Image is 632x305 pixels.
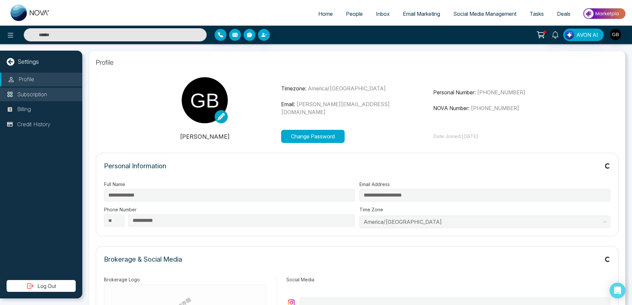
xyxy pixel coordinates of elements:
[477,89,525,96] span: [PHONE_NUMBER]
[346,11,363,17] span: People
[129,132,281,141] p: [PERSON_NAME]
[576,31,598,39] span: AVON AI
[433,104,586,112] p: NOVA Number:
[403,11,440,17] span: Email Marketing
[281,84,434,92] p: Timezone:
[104,276,266,283] label: Brokerage Logo
[18,75,34,84] p: Profile
[286,276,610,283] label: Social Media
[281,101,390,115] span: [PERSON_NAME][EMAIL_ADDRESS][DOMAIN_NAME]
[557,11,570,17] span: Deals
[447,8,523,20] a: Social Media Management
[281,130,345,143] button: Change Password
[610,29,621,40] img: User Avatar
[580,6,628,21] img: Market-place.gif
[104,181,355,188] label: Full Name
[453,11,516,17] span: Social Media Management
[96,58,619,67] p: Profile
[17,90,47,99] p: Subscription
[339,8,369,20] a: People
[433,133,586,140] p: Date Joined: [DATE]
[359,181,610,188] label: Email Address
[563,29,604,41] button: AVON AI
[104,254,182,264] p: Brokerage & Social Media
[610,283,625,298] div: Open Intercom Messenger
[312,8,339,20] a: Home
[17,105,31,114] p: Billing
[281,100,434,116] p: Email:
[364,217,606,227] span: America/Toronto
[359,206,610,213] label: Time Zone
[308,85,386,92] span: America/[GEOGRAPHIC_DATA]
[318,11,333,17] span: Home
[433,88,586,96] p: Personal Number:
[565,30,574,39] img: Lead Flow
[18,57,39,66] p: Settings
[376,11,390,17] span: Inbox
[7,280,76,292] button: Log Out
[550,8,577,20] a: Deals
[104,161,166,171] p: Personal Information
[530,11,544,17] span: Tasks
[369,8,396,20] a: Inbox
[523,8,550,20] a: Tasks
[17,120,50,129] p: Credit History
[396,8,447,20] a: Email Marketing
[471,105,519,111] span: [PHONE_NUMBER]
[11,5,50,21] img: Nova CRM Logo
[104,206,355,213] label: Phone Number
